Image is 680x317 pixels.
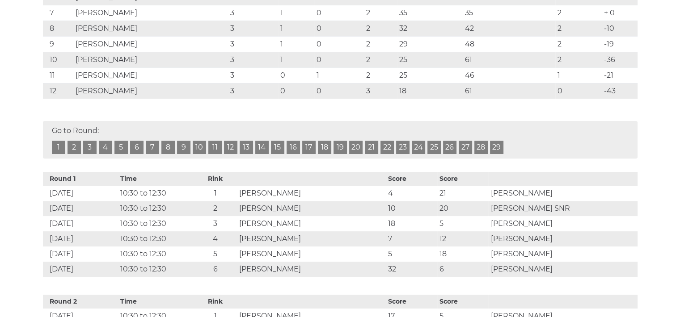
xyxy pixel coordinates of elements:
td: + 0 [602,5,638,21]
td: 12 [43,83,74,99]
a: 2 [68,141,81,154]
td: 6 [194,262,237,277]
td: 10 [43,52,74,67]
td: [PERSON_NAME] SNR [488,201,637,216]
td: 42 [463,21,555,36]
td: -10 [602,21,638,36]
td: 2 [555,21,602,36]
td: [PERSON_NAME] [73,83,228,99]
a: 24 [412,141,425,154]
a: 3 [83,141,97,154]
div: Go to Round: [43,121,638,158]
td: [PERSON_NAME] [488,246,637,262]
td: [DATE] [43,262,118,277]
a: 19 [334,141,347,154]
td: [PERSON_NAME] [237,231,386,246]
td: 1 [194,186,237,201]
td: 3 [228,83,278,99]
a: 5 [114,141,128,154]
a: 7 [146,141,159,154]
td: 1 [278,21,315,36]
td: [PERSON_NAME] [73,5,228,21]
td: [DATE] [43,216,118,231]
td: -36 [602,52,638,67]
a: 13 [240,141,253,154]
td: [PERSON_NAME] [488,231,637,246]
td: 10 [386,201,437,216]
td: 1 [555,67,602,83]
td: [PERSON_NAME] [73,36,228,52]
a: 4 [99,141,112,154]
a: 17 [302,141,316,154]
td: 9 [43,36,74,52]
td: 32 [397,21,462,36]
a: 18 [318,141,331,154]
td: 32 [386,262,437,277]
a: 14 [255,141,269,154]
td: 7 [386,231,437,246]
td: [DATE] [43,231,118,246]
a: 11 [208,141,222,154]
td: 5 [194,246,237,262]
td: 0 [314,21,364,36]
td: [PERSON_NAME] [237,216,386,231]
td: 0 [278,67,315,83]
td: [PERSON_NAME] [237,246,386,262]
td: 0 [314,36,364,52]
a: 16 [287,141,300,154]
td: [PERSON_NAME] [237,262,386,277]
td: 20 [437,201,489,216]
td: 2 [555,5,602,21]
td: 0 [314,5,364,21]
a: 25 [427,141,441,154]
td: 10:30 to 12:30 [118,186,194,201]
td: 0 [314,83,364,99]
th: Time [118,295,194,309]
td: [PERSON_NAME] [73,67,228,83]
td: 2 [364,36,397,52]
td: 8 [43,21,74,36]
td: [PERSON_NAME] [237,201,386,216]
td: 35 [397,5,462,21]
th: Rink [194,295,237,309]
td: 18 [386,216,437,231]
td: 2 [364,67,397,83]
td: 1 [278,36,315,52]
td: [PERSON_NAME] [73,52,228,67]
td: 25 [397,52,462,67]
a: 21 [365,141,378,154]
a: 26 [443,141,456,154]
td: 1 [278,5,315,21]
th: Score [386,295,437,309]
th: Round 2 [43,295,118,309]
a: 23 [396,141,410,154]
td: 21 [437,186,489,201]
td: -19 [602,36,638,52]
td: [PERSON_NAME] [73,21,228,36]
a: 20 [349,141,363,154]
td: 3 [364,83,397,99]
td: 2 [194,201,237,216]
td: 12 [437,231,489,246]
td: 18 [397,83,462,99]
td: 2 [555,52,602,67]
td: [DATE] [43,201,118,216]
a: 6 [130,141,144,154]
td: 61 [463,83,555,99]
td: 3 [228,36,278,52]
td: [DATE] [43,246,118,262]
a: 10 [193,141,206,154]
a: 27 [459,141,472,154]
a: 15 [271,141,284,154]
th: Round 1 [43,172,118,186]
td: 5 [386,246,437,262]
td: 0 [555,83,602,99]
td: [PERSON_NAME] [237,186,386,201]
td: 1 [314,67,364,83]
td: 10:30 to 12:30 [118,216,194,231]
a: 28 [474,141,488,154]
td: 3 [228,67,278,83]
td: 6 [437,262,489,277]
a: 1 [52,141,65,154]
th: Time [118,172,194,186]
